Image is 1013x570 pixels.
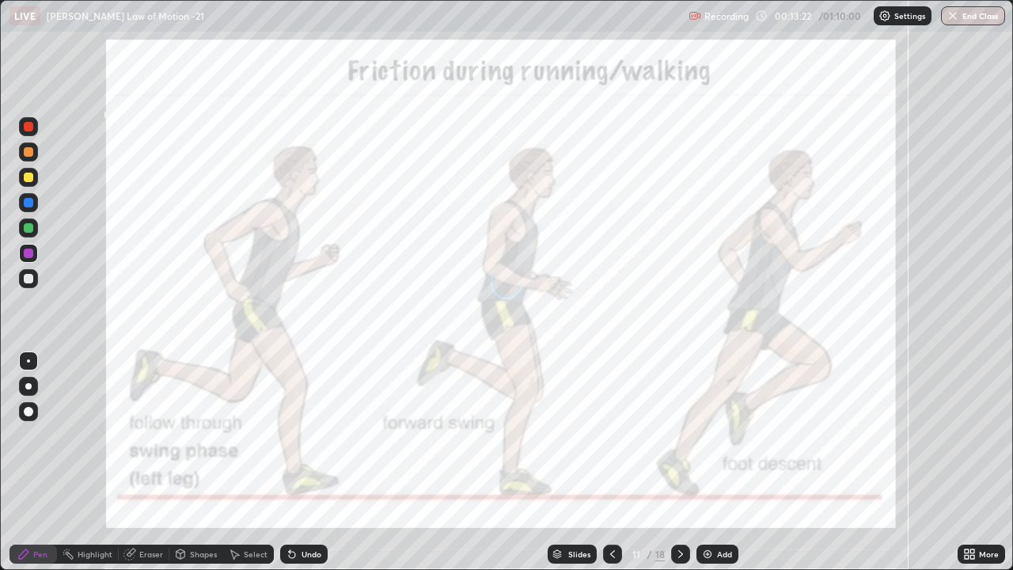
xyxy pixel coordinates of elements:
[139,550,163,558] div: Eraser
[628,549,644,559] div: 11
[701,548,714,560] img: add-slide-button
[941,6,1005,25] button: End Class
[704,10,749,22] p: Recording
[78,550,112,558] div: Highlight
[33,550,47,558] div: Pen
[14,9,36,22] p: LIVE
[568,550,590,558] div: Slides
[302,550,321,558] div: Undo
[47,9,204,22] p: [PERSON_NAME] Law of Motion -21
[947,9,959,22] img: end-class-cross
[244,550,267,558] div: Select
[878,9,891,22] img: class-settings-icons
[655,547,665,561] div: 18
[894,12,925,20] p: Settings
[689,9,701,22] img: recording.375f2c34.svg
[647,549,652,559] div: /
[717,550,732,558] div: Add
[979,550,999,558] div: More
[190,550,217,558] div: Shapes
